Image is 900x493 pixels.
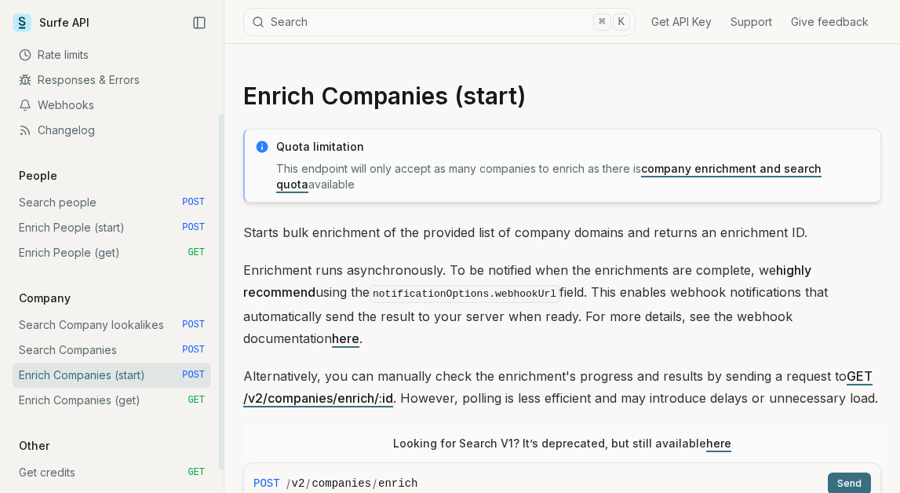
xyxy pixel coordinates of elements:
span: POST [182,344,205,356]
span: POST [182,221,205,234]
span: / [373,476,377,491]
p: Quota limitation [276,139,871,155]
a: Search Company lookalikes POST [13,312,211,338]
span: POST [182,196,205,209]
span: POST [182,319,205,331]
span: / [306,476,310,491]
button: Collapse Sidebar [188,11,211,35]
p: People [13,168,64,184]
a: Enrich Companies (start) POST [13,363,211,388]
a: Enrich People (start) POST [13,215,211,240]
p: Enrichment runs asynchronously. To be notified when the enrichments are complete, we using the fi... [243,259,881,349]
a: Search people POST [13,190,211,215]
kbd: K [613,13,630,31]
a: Get credits GET [13,460,211,485]
p: Other [13,438,56,454]
span: POST [253,476,280,491]
p: Company [13,290,77,306]
span: GET [188,246,205,259]
a: Get API Key [651,14,712,30]
a: Changelog [13,118,211,143]
a: Support [731,14,772,30]
code: companies [312,476,371,491]
p: Starts bulk enrichment of the provided list of company domains and returns an enrichment ID. [243,221,881,243]
a: Webhooks [13,93,211,118]
code: v2 [292,476,305,491]
a: Enrich People (get) GET [13,240,211,265]
a: Enrich Companies (get) GET [13,388,211,413]
a: here [332,330,359,346]
a: Surfe API [13,11,89,35]
kbd: ⌘ [593,13,610,31]
span: GET [188,394,205,407]
span: / [286,476,290,491]
code: notificationOptions.webhookUrl [370,285,559,303]
a: Rate limits [13,42,211,68]
h1: Enrich Companies (start) [243,82,881,110]
button: Search⌘K [243,8,636,36]
span: GET [188,466,205,479]
p: Alternatively, you can manually check the enrichment's progress and results by sending a request ... [243,365,881,409]
a: here [706,436,731,450]
span: POST [182,369,205,382]
a: Responses & Errors [13,68,211,93]
p: This endpoint will only accept as many companies to enrich as there is available [276,161,871,192]
a: Search Companies POST [13,338,211,363]
code: enrich [378,476,417,491]
a: Give feedback [791,14,869,30]
p: Looking for Search V1? It’s deprecated, but still available [393,436,731,451]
